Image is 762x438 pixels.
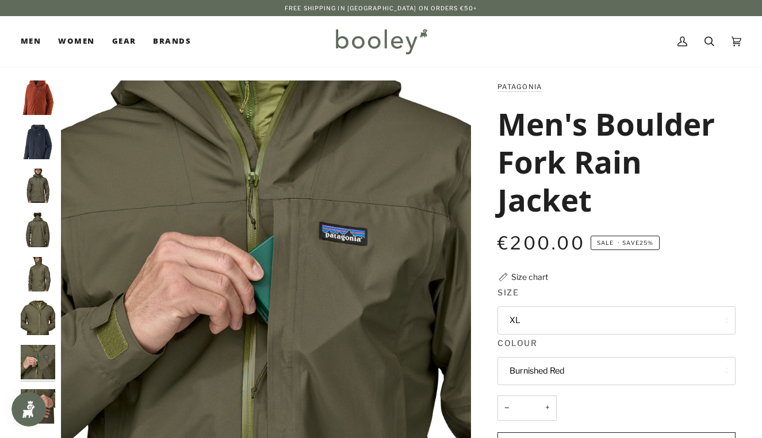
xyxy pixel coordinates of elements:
a: Women [49,16,103,67]
span: Gear [112,36,136,47]
span: Men [21,36,41,47]
span: 25% [640,240,653,246]
button: XL [497,306,736,335]
span: Colour [497,337,537,349]
img: Men's Boulder Fork Rain Jacket [21,125,55,159]
span: Size [497,286,519,298]
span: Sale [597,240,614,246]
img: Patagonia Men's Boulder Fork Rain Jacket - Booley Galway [21,301,55,335]
button: − [497,395,516,421]
span: Save [591,236,660,251]
div: Size chart [511,271,548,283]
span: Women [58,36,94,47]
a: Men [21,16,49,67]
img: Patagonia Men's Boulder Fork Rain Jacket - Booley Galway [21,345,55,379]
span: €200.00 [497,232,585,254]
img: Patagonia Men's Boulder Fork Rain Jacket - Booley Galway [21,213,55,247]
p: Free Shipping in [GEOGRAPHIC_DATA] on Orders €50+ [285,3,477,13]
button: + [538,395,557,421]
iframe: Button to open loyalty program pop-up [12,392,46,427]
a: Gear [104,16,145,67]
span: Brands [153,36,191,47]
img: Patagonia Men's Boulder Fork Rain Jacket - Booley Galway [21,257,55,291]
a: Brands [144,16,200,67]
button: Burnished Red [497,357,736,385]
input: Quantity [497,395,557,421]
em: • [615,240,622,246]
img: Patagonia Men's Boulder Fork Rain Jacket Burnished Red - Booley Galway [21,80,55,115]
img: Patagonia Men's Boulder Fork Rain Jacket - Booley Galway [21,389,55,424]
img: Patagonia Men's Boulder Fork Rain Jacket - Booley Galway [21,168,55,203]
img: Booley [331,25,431,58]
a: Patagonia [497,83,542,91]
h1: Men's Boulder Fork Rain Jacket [497,105,727,218]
